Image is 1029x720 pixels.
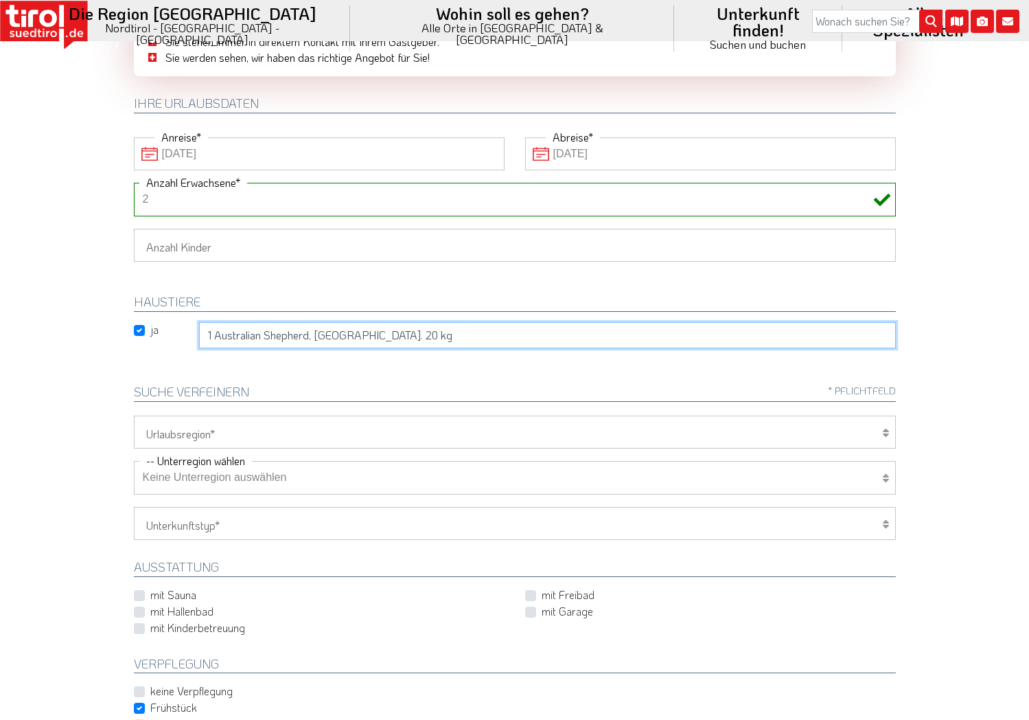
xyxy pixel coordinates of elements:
i: Fotogalerie [971,10,994,33]
h2: Ihre Urlaubsdaten [134,97,896,113]
label: mit Freibad [542,587,594,603]
span: * Pflichtfeld [828,385,896,396]
i: Kontakt [996,10,1019,33]
label: keine Verpflegung [150,684,233,699]
label: Frühstück [150,700,197,715]
small: Alle Orte in [GEOGRAPHIC_DATA] & [GEOGRAPHIC_DATA] [367,22,657,45]
label: mit Sauna [150,587,196,603]
h2: Ausstattung [134,561,896,577]
small: Suchen und buchen [691,38,826,50]
small: Nordtirol - [GEOGRAPHIC_DATA] - [GEOGRAPHIC_DATA] [51,22,334,45]
label: mit Garage [542,604,593,619]
label: mit Kinderbetreuung [150,620,245,635]
i: Karte öffnen [945,10,969,33]
h2: Verpflegung [134,657,896,674]
label: mit Hallenbad [150,604,213,619]
h2: Suche verfeinern [134,385,896,402]
input: Wonach suchen Sie? [812,10,943,33]
input: z.B. 1 großer Hund, 2 Katzen [199,322,896,348]
label: ja [150,322,159,337]
h2: HAUSTIERE [134,295,896,312]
